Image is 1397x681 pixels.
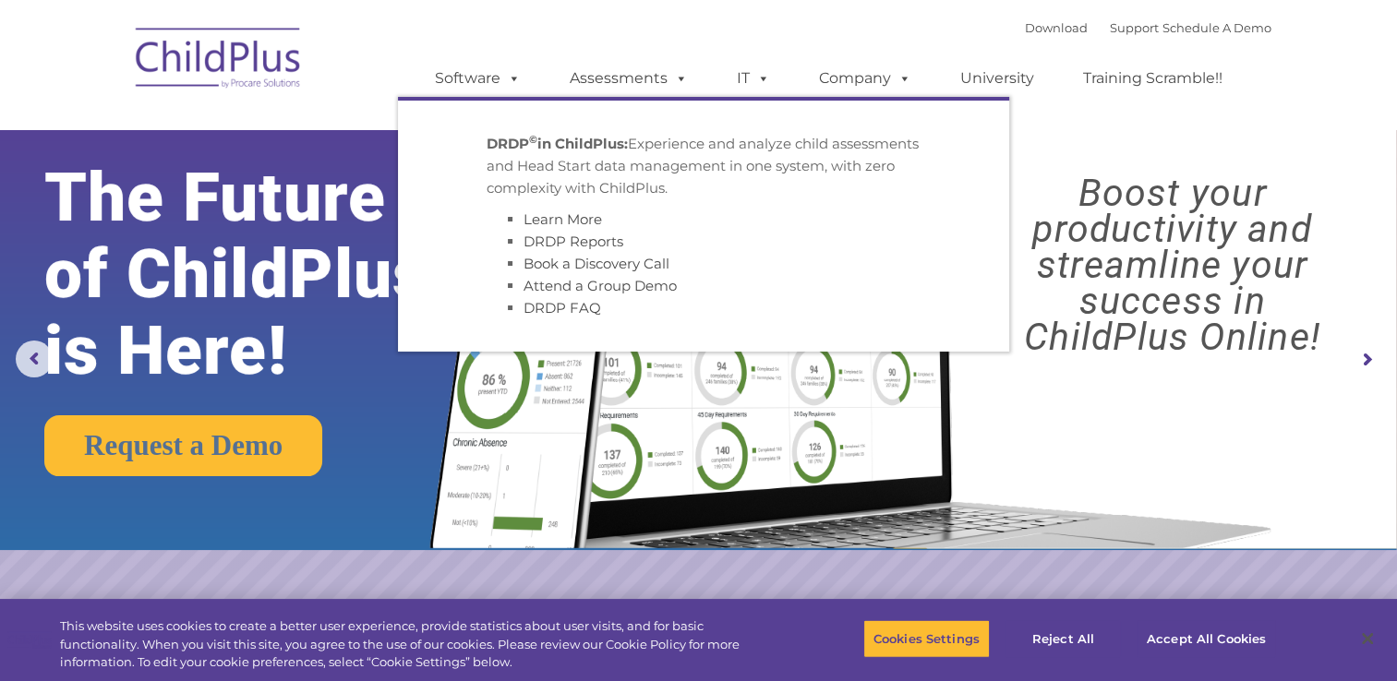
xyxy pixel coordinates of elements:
a: University [942,60,1053,97]
a: Learn More [524,210,602,228]
a: DRDP FAQ [524,299,601,317]
button: Accept All Cookies [1137,619,1276,658]
a: Assessments [551,60,706,97]
a: Support [1110,20,1159,35]
strong: DRDP in ChildPlus: [487,135,628,152]
sup: © [529,133,537,146]
div: This website uses cookies to create a better user experience, provide statistics about user visit... [60,617,768,672]
font: | [1025,20,1271,35]
button: Reject All [1006,619,1121,658]
a: Book a Discovery Call [524,255,669,272]
a: Attend a Group Demo [524,277,677,294]
a: DRDP Reports [524,233,623,250]
span: Last name [257,122,313,136]
rs-layer: Boost your productivity and streamline your success in ChildPlus Online! [965,175,1379,355]
a: Schedule A Demo [1162,20,1271,35]
button: Close [1347,618,1388,659]
a: Request a Demo [44,415,322,476]
a: Training Scramble!! [1065,60,1241,97]
a: Company [801,60,930,97]
img: ChildPlus by Procare Solutions [126,15,311,107]
rs-layer: The Future of ChildPlus is Here! [44,160,490,389]
a: IT [718,60,789,97]
a: Software [416,60,539,97]
a: Download [1025,20,1088,35]
p: Experience and analyze child assessments and Head Start data management in one system, with zero ... [487,133,921,199]
span: Phone number [257,197,335,211]
button: Cookies Settings [863,619,990,658]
